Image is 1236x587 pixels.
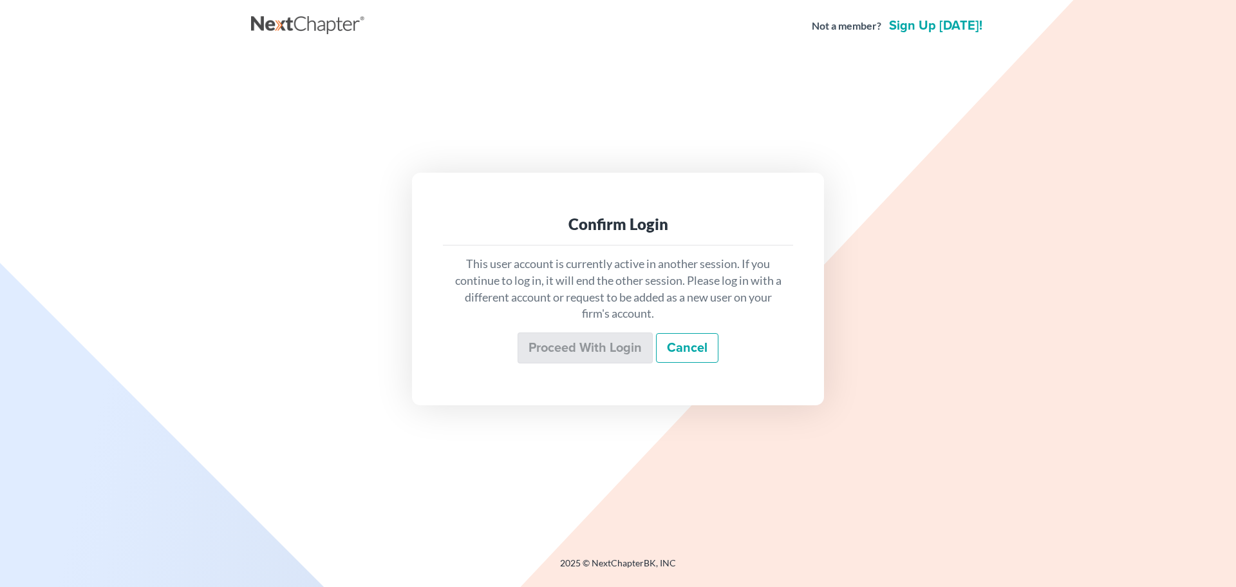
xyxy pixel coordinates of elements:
[656,333,718,363] a: Cancel
[453,256,783,322] p: This user account is currently active in another session. If you continue to log in, it will end ...
[886,19,985,32] a: Sign up [DATE]!
[251,557,985,580] div: 2025 © NextChapterBK, INC
[812,19,881,34] strong: Not a member?
[453,214,783,235] div: Confirm Login
[518,332,653,363] input: Proceed with login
